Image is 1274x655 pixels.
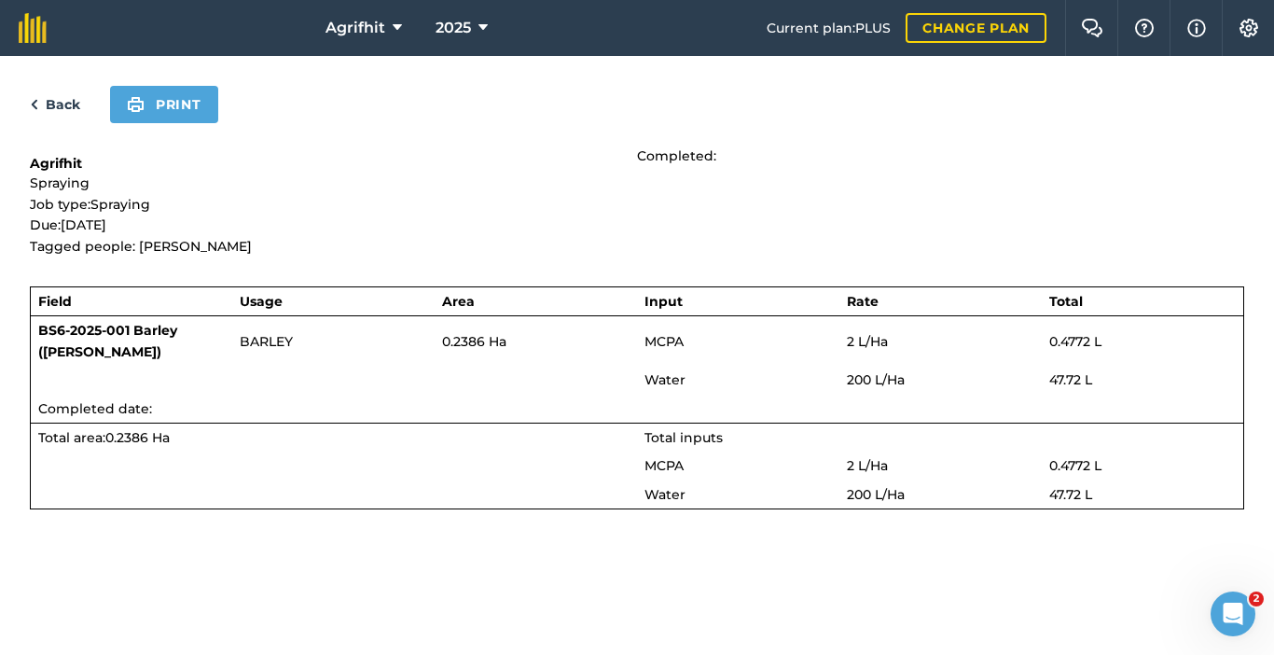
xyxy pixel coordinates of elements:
[30,173,637,193] p: Spraying
[839,481,1042,509] td: 200 L / Ha
[637,146,1244,166] p: Completed:
[637,481,839,509] td: Water
[31,395,1244,424] td: Completed date:
[1211,592,1255,636] iframe: Intercom live chat
[1042,366,1244,394] td: 47.72 L
[637,286,839,315] th: Input
[1133,19,1156,37] img: A question mark icon
[38,322,177,359] strong: BS6-2025-001 Barley ([PERSON_NAME])
[435,316,637,366] td: 0.2386 Ha
[1187,17,1206,39] img: svg+xml;base64,PHN2ZyB4bWxucz0iaHR0cDovL3d3dy53My5vcmcvMjAwMC9zdmciIHdpZHRoPSIxNyIgaGVpZ2h0PSIxNy...
[637,452,839,480] td: MCPA
[30,236,637,257] p: Tagged people: [PERSON_NAME]
[232,316,435,366] td: BARLEY
[31,423,637,452] td: Total area : 0.2386 Ha
[1238,19,1260,37] img: A cog icon
[110,86,218,123] button: Print
[30,93,38,116] img: svg+xml;base64,PHN2ZyB4bWxucz0iaHR0cDovL3d3dy53My5vcmcvMjAwMC9zdmciIHdpZHRoPSI5IiBoZWlnaHQ9IjI0Ii...
[1249,592,1264,606] span: 2
[19,13,47,43] img: fieldmargin Logo
[127,93,145,116] img: svg+xml;base64,PHN2ZyB4bWxucz0iaHR0cDovL3d3dy53My5vcmcvMjAwMC9zdmciIHdpZHRoPSIxOSIgaGVpZ2h0PSIyNC...
[30,194,637,215] p: Job type: Spraying
[839,286,1042,315] th: Rate
[839,316,1042,366] td: 2 L / Ha
[1042,316,1244,366] td: 0.4772 L
[232,286,435,315] th: Usage
[1081,19,1103,37] img: Two speech bubbles overlapping with the left bubble in the forefront
[30,215,637,235] p: Due: [DATE]
[31,286,233,315] th: Field
[839,366,1042,394] td: 200 L / Ha
[325,17,385,39] span: Agrifhit
[30,93,80,116] a: Back
[637,423,1244,452] td: Total inputs
[839,452,1042,480] td: 2 L / Ha
[30,154,637,173] h1: Agrifhit
[637,316,839,366] td: MCPA
[436,17,471,39] span: 2025
[637,366,839,394] td: Water
[767,18,891,38] span: Current plan : PLUS
[1042,286,1244,315] th: Total
[1042,452,1244,480] td: 0.4772 L
[906,13,1046,43] a: Change plan
[435,286,637,315] th: Area
[1042,481,1244,509] td: 47.72 L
